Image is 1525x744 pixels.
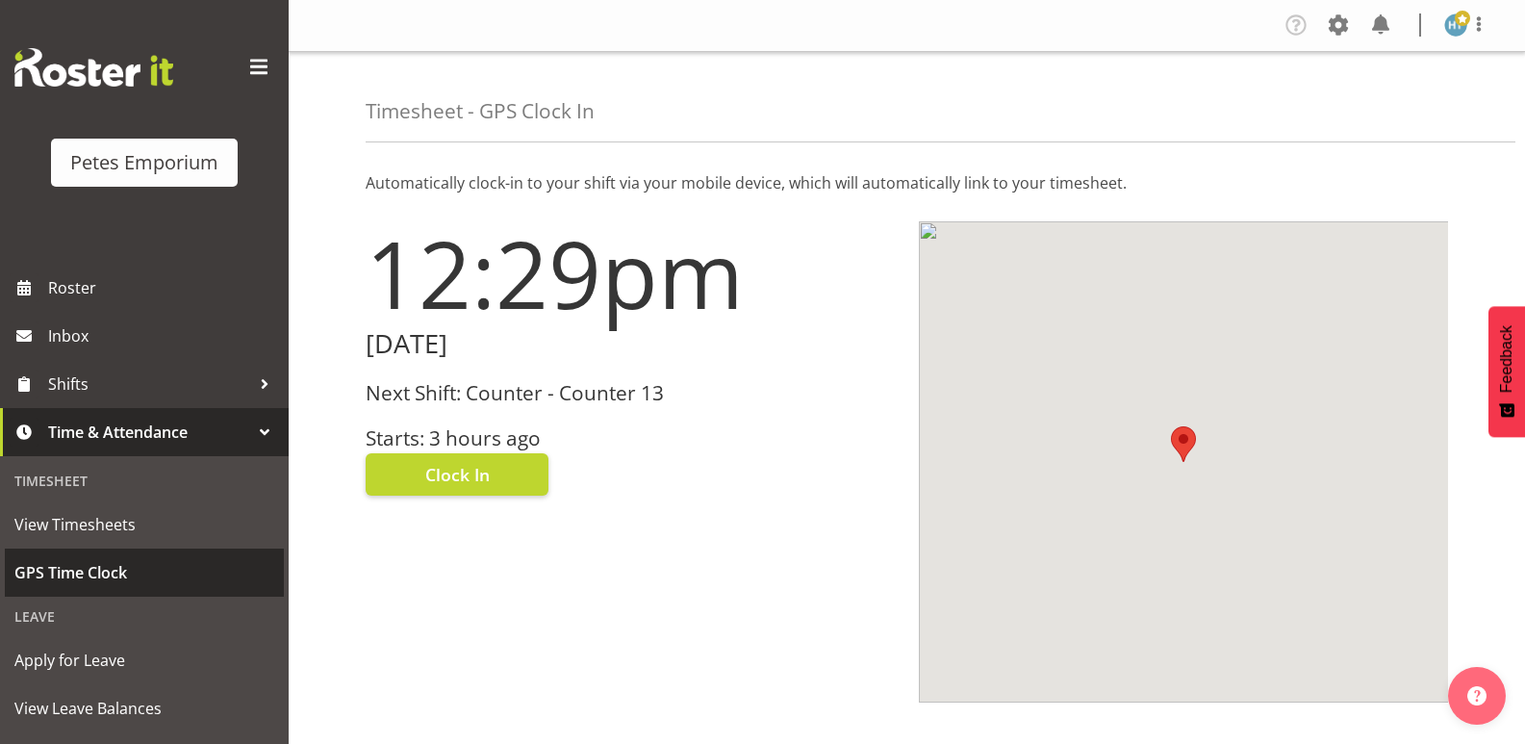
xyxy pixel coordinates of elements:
[48,321,279,350] span: Inbox
[5,461,284,500] div: Timesheet
[5,684,284,732] a: View Leave Balances
[14,558,274,587] span: GPS Time Clock
[14,694,274,723] span: View Leave Balances
[48,418,250,447] span: Time & Attendance
[5,500,284,549] a: View Timesheets
[5,597,284,636] div: Leave
[1467,686,1487,706] img: help-xxl-2.png
[14,510,274,539] span: View Timesheets
[48,370,250,398] span: Shifts
[1498,325,1515,393] span: Feedback
[366,453,548,496] button: Clock In
[48,273,279,302] span: Roster
[70,148,218,177] div: Petes Emporium
[14,48,173,87] img: Rosterit website logo
[366,171,1448,194] p: Automatically clock-in to your shift via your mobile device, which will automatically link to you...
[366,427,896,449] h3: Starts: 3 hours ago
[14,646,274,675] span: Apply for Leave
[1488,306,1525,437] button: Feedback - Show survey
[5,549,284,597] a: GPS Time Clock
[366,329,896,359] h2: [DATE]
[1444,13,1467,37] img: helena-tomlin701.jpg
[366,382,896,404] h3: Next Shift: Counter - Counter 13
[366,221,896,325] h1: 12:29pm
[5,636,284,684] a: Apply for Leave
[366,100,595,122] h4: Timesheet - GPS Clock In
[425,462,490,487] span: Clock In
